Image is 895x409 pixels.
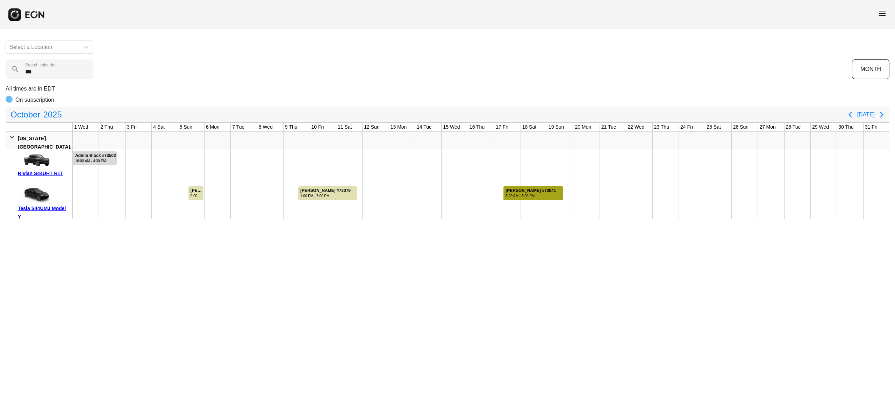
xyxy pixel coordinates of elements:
div: 11 Sat [336,123,353,131]
div: 15 Wed [442,123,461,131]
div: [PERSON_NAME] #73079 [300,188,351,193]
div: 7 Tue [231,123,246,131]
div: 21 Tue [600,123,618,131]
div: 31 Fri [864,123,879,131]
div: [US_STATE][GEOGRAPHIC_DATA], [GEOGRAPHIC_DATA] [18,134,71,159]
div: 1:00 PM - 7:00 PM [300,193,351,199]
div: Rented for 3 days by Cristina Gracia Current status is verified [298,184,357,200]
div: 10 Fri [310,123,325,131]
div: 5 Sun [178,123,194,131]
img: car [18,187,53,204]
div: Rivian S44UHT R1T [18,169,70,178]
div: 4 Sat [152,123,166,131]
div: 26 Sun [732,123,750,131]
span: menu [878,9,887,18]
div: 13 Mon [389,123,408,131]
div: 30 Thu [837,123,855,131]
div: 14 Tue [415,123,433,131]
div: 22 Wed [626,123,646,131]
div: 10:00 AM - 4:30 PM [75,158,116,164]
button: October2025 [6,108,66,122]
button: Previous page [843,108,857,122]
div: 29 Wed [811,123,830,131]
img: car [18,152,53,169]
div: 6 Mon [205,123,221,131]
div: 9:00 AM - 11:30 PM [191,193,203,199]
div: Admin Block #73502 [75,153,116,158]
div: 17 Fri [494,123,510,131]
div: 16 Thu [468,123,486,131]
div: Rented for 3 days by Admin Block Current status is rental [73,149,117,165]
p: All times are in EDT [6,85,889,93]
div: 24 Fri [679,123,694,131]
div: 27 Mon [758,123,777,131]
button: MONTH [852,59,889,79]
div: 1 Wed [73,123,89,131]
p: On subscription [15,96,54,104]
div: Tesla S44UMJ Model Y [18,204,70,221]
div: [PERSON_NAME] #73041 [506,188,556,193]
div: 23 Thu [653,123,671,131]
div: 8 Wed [257,123,274,131]
div: 25 Sat [705,123,722,131]
div: 18 Sat [521,123,538,131]
label: Search calendar [25,62,56,68]
span: October [9,108,42,122]
div: Rented for 3 days by Jake Hannan Current status is verified [503,184,564,200]
button: [DATE] [857,108,875,121]
button: Next page [875,108,889,122]
span: 2025 [42,108,63,122]
div: [PERSON_NAME] #72177 [191,188,203,193]
div: 12 Sun [363,123,381,131]
div: 20 Mon [573,123,593,131]
div: 2 Thu [99,123,114,131]
div: 19 Sun [547,123,565,131]
div: Rented for 1 days by Emmanuel Huna Current status is verified [188,184,204,200]
div: 9 Thu [284,123,299,131]
div: 3 Fri [126,123,138,131]
div: 28 Tue [785,123,802,131]
div: 8:00 AM - 3:00 PM [506,193,556,199]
